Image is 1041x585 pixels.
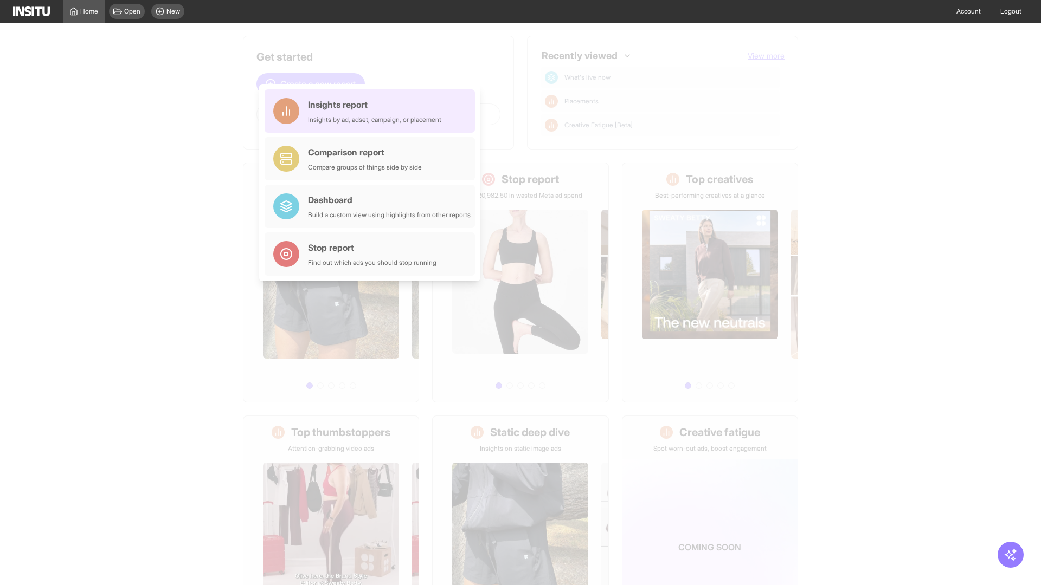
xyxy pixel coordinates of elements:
span: Open [124,7,140,16]
img: Logo [13,6,50,16]
div: Comparison report [308,146,422,159]
div: Insights by ad, adset, campaign, or placement [308,115,441,124]
div: Build a custom view using highlights from other reports [308,211,471,219]
span: Home [80,7,98,16]
div: Dashboard [308,193,471,206]
div: Find out which ads you should stop running [308,258,436,267]
div: Insights report [308,98,441,111]
div: Stop report [308,241,436,254]
div: Compare groups of things side by side [308,163,422,172]
span: New [166,7,180,16]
